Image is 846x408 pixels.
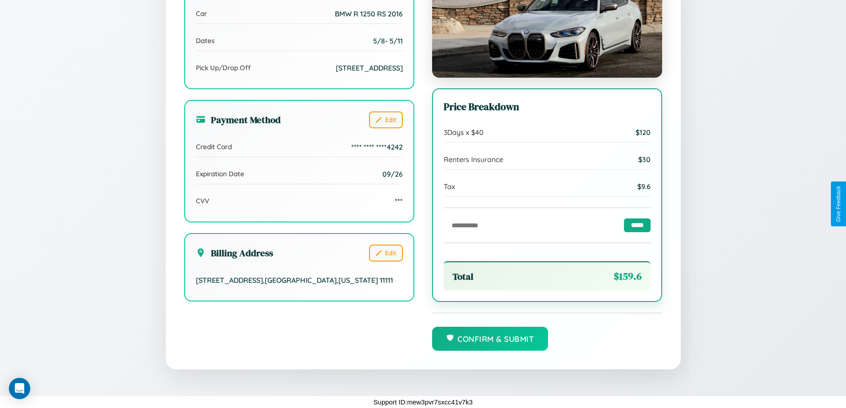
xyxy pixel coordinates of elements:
span: Dates [196,36,214,45]
div: Give Feedback [835,186,842,222]
span: $ 30 [638,155,651,164]
span: $ 120 [635,128,651,137]
p: Support ID: mew3pvr7sxcc41v7k3 [373,396,473,408]
span: Pick Up/Drop Off [196,63,251,72]
span: Expiration Date [196,170,244,178]
h3: Payment Method [196,113,281,126]
span: $ 159.6 [614,269,642,283]
span: $ 9.6 [637,182,651,191]
span: [STREET_ADDRESS] , [GEOGRAPHIC_DATA] , [US_STATE] 11111 [196,276,393,285]
span: Credit Card [196,143,232,151]
span: CVV [196,197,209,205]
div: Open Intercom Messenger [9,378,30,399]
span: Tax [444,182,455,191]
span: 09/26 [382,170,403,178]
span: 5 / 8 - 5 / 11 [373,36,403,45]
span: Renters Insurance [444,155,503,164]
span: BMW R 1250 RS 2016 [335,9,403,18]
button: Edit [369,111,403,128]
span: [STREET_ADDRESS] [336,63,403,72]
span: Total [453,270,473,283]
span: Car [196,9,207,18]
button: Edit [369,245,403,261]
h3: Price Breakdown [444,100,651,114]
h3: Billing Address [196,246,273,259]
span: 3 Days x $ 40 [444,128,484,137]
button: Confirm & Submit [432,327,548,351]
